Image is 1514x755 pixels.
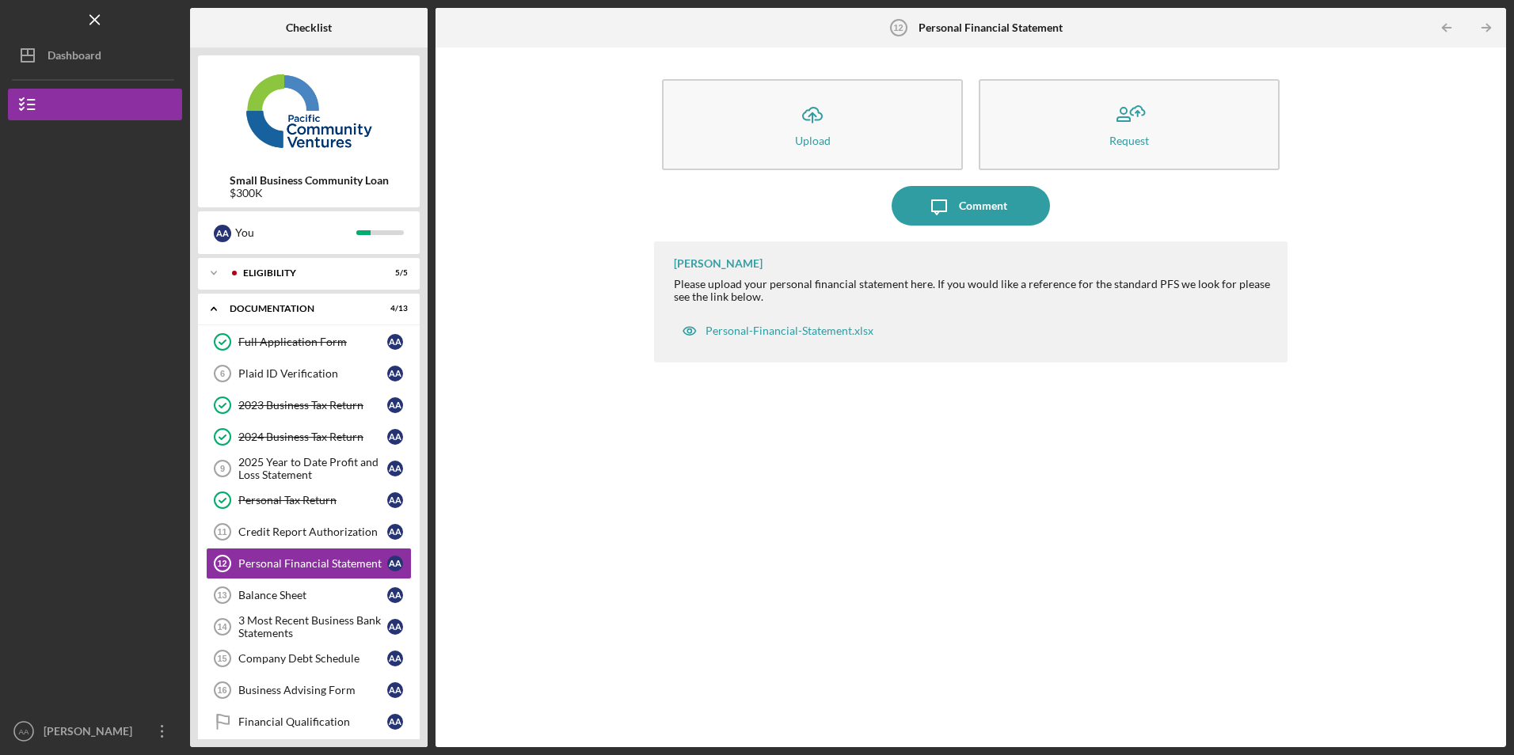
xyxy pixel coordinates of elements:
div: Personal-Financial-Statement.xlsx [706,324,873,337]
a: 143 Most Recent Business Bank StatementsAA [206,611,412,643]
div: Request [1109,135,1149,146]
b: Personal Financial Statement [919,21,1063,34]
div: Eligibility [243,268,368,278]
div: Balance Sheet [238,589,387,601]
a: Full Application FormAA [206,326,412,358]
a: 16Business Advising FormAA [206,674,412,706]
div: Please upload your personal financial statement here. If you would like a reference for the stand... [674,278,1271,303]
tspan: 11 [217,527,226,537]
div: Company Debt Schedule [238,652,387,665]
a: 2023 Business Tax ReturnAA [206,389,412,421]
div: A A [387,492,403,508]
tspan: 12 [217,559,226,568]
img: Product logo [198,63,420,158]
div: A A [387,682,403,698]
div: 4 / 13 [379,304,408,313]
tspan: 13 [217,590,226,600]
div: Full Application Form [238,336,387,348]
div: Credit Report Authorization [238,525,387,538]
button: Request [979,79,1280,170]
a: 6Plaid ID VerificationAA [206,358,412,389]
div: Financial Qualification [238,715,387,728]
div: A A [387,524,403,540]
div: Personal Tax Return [238,494,387,506]
div: A A [387,619,403,635]
div: A A [387,334,403,350]
tspan: 15 [217,654,226,663]
div: You [235,219,356,246]
div: [PERSON_NAME] [40,715,143,751]
div: A A [387,397,403,413]
div: A A [387,556,403,571]
text: AA [19,727,29,736]
tspan: 14 [217,622,227,632]
div: 2023 Business Tax Return [238,399,387,412]
button: Personal-Financial-Statement.xlsx [674,315,881,347]
tspan: 12 [893,23,903,32]
div: Documentation [230,304,368,313]
button: Dashboard [8,40,182,71]
a: 12Personal Financial StatementAA [206,548,412,579]
a: 15Company Debt ScheduleAA [206,643,412,674]
tspan: 16 [217,685,226,695]
div: 5 / 5 [379,268,408,278]
div: A A [387,651,403,666]
tspan: 9 [220,464,225,473]
div: $300K [230,187,389,199]
div: A A [387,714,403,730]
a: 11Credit Report AuthorizationAA [206,516,412,548]
div: A A [214,225,231,242]
button: Comment [892,186,1050,226]
tspan: 6 [220,369,225,378]
div: Plaid ID Verification [238,367,387,380]
b: Small Business Community Loan [230,174,389,187]
div: 3 Most Recent Business Bank Statements [238,614,387,639]
div: A A [387,461,403,476]
div: 2024 Business Tax Return [238,431,387,443]
div: Personal Financial Statement [238,557,387,570]
div: Dashboard [48,40,101,75]
div: Business Advising Form [238,684,387,696]
a: Financial QualificationAA [206,706,412,738]
div: Comment [959,186,1007,226]
button: Upload [662,79,963,170]
a: 13Balance SheetAA [206,579,412,611]
a: Personal Tax ReturnAA [206,484,412,516]
div: A A [387,587,403,603]
div: A A [387,366,403,381]
div: Upload [795,135,831,146]
a: 92025 Year to Date Profit and Loss StatementAA [206,453,412,484]
div: [PERSON_NAME] [674,257,763,270]
div: A A [387,429,403,445]
a: 2024 Business Tax ReturnAA [206,421,412,453]
b: Checklist [286,21,332,34]
div: 2025 Year to Date Profit and Loss Statement [238,456,387,481]
button: AA[PERSON_NAME] [8,715,182,747]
